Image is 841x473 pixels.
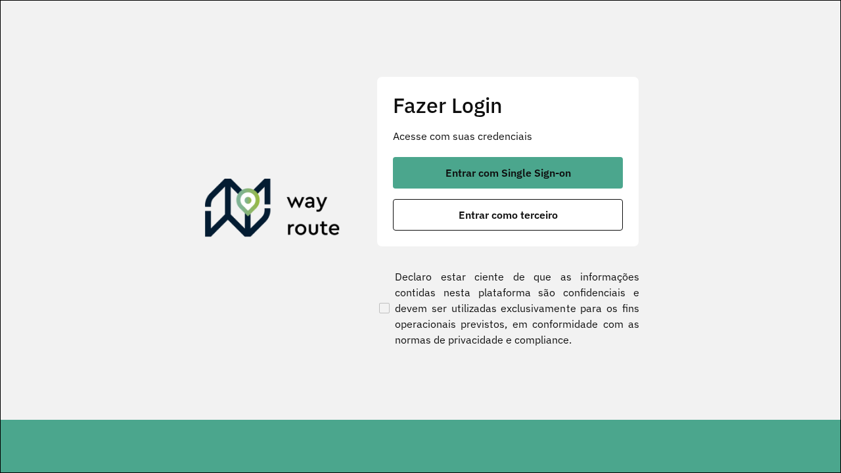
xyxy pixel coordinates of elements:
label: Declaro estar ciente de que as informações contidas nesta plataforma são confidenciais e devem se... [376,269,639,348]
p: Acesse com suas credenciais [393,128,623,144]
span: Entrar como terceiro [459,210,558,220]
h2: Fazer Login [393,93,623,118]
button: button [393,157,623,189]
span: Entrar com Single Sign-on [445,168,571,178]
button: button [393,199,623,231]
img: Roteirizador AmbevTech [205,179,340,242]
